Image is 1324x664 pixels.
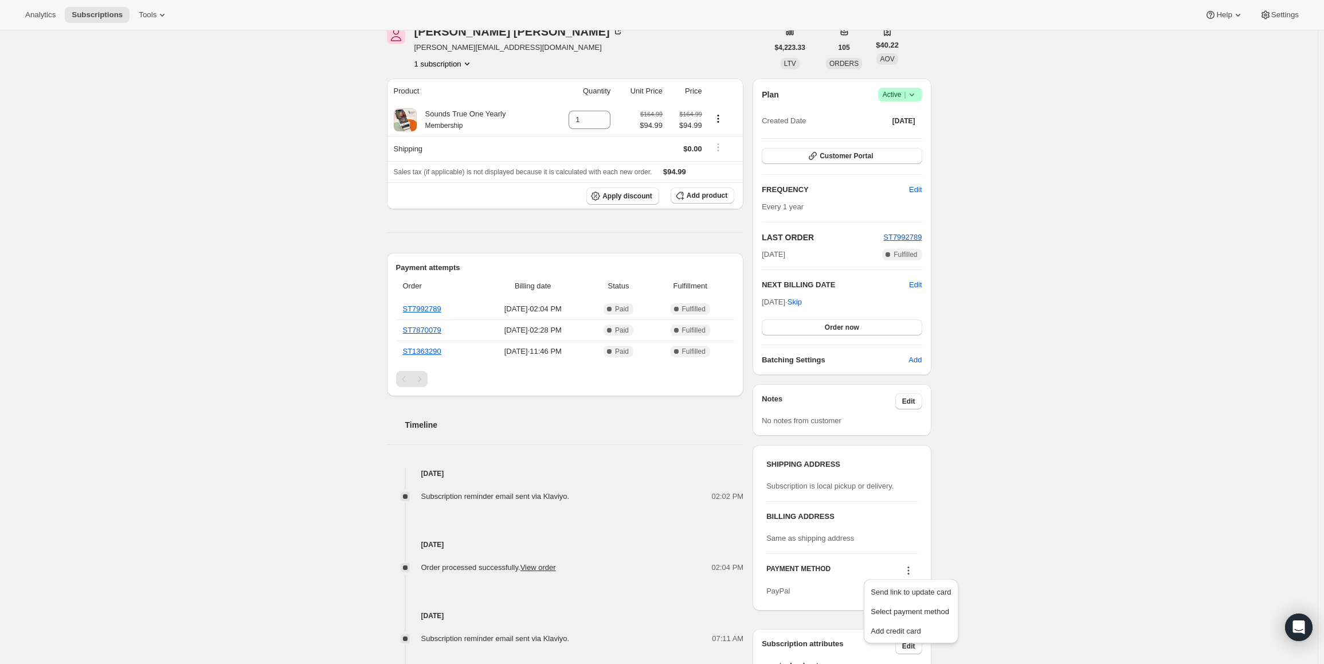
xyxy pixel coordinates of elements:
h3: SHIPPING ADDRESS [766,459,917,470]
span: Fulfilled [682,304,706,314]
th: Quantity [549,79,614,104]
button: Help [1198,7,1250,23]
h2: Plan [762,89,779,100]
h3: Notes [762,393,895,409]
button: Subscriptions [65,7,130,23]
span: Paid [615,304,629,314]
span: Send link to update card [871,588,951,596]
span: Paid [615,347,629,356]
button: Analytics [18,7,62,23]
h2: Timeline [405,419,744,431]
small: Membership [425,122,463,130]
span: $0.00 [683,144,702,153]
span: Sales tax (if applicable) is not displayed because it is calculated with each new order. [394,168,652,176]
button: Add credit card [867,622,954,640]
span: Edit [909,184,922,196]
button: [DATE] [886,113,922,129]
span: 02:02 PM [712,491,744,502]
nav: Pagination [396,371,735,387]
h6: Batching Settings [762,354,908,366]
span: Apply discount [602,192,652,201]
span: Add product [687,191,727,200]
span: Tools [139,10,156,19]
span: Analytics [25,10,56,19]
h3: PAYMENT METHOD [766,564,831,580]
span: 02:04 PM [712,562,744,573]
div: Sounds True One Yearly [417,108,506,131]
button: Add product [671,188,734,204]
button: Send link to update card [867,583,954,601]
span: [DATE] · 02:28 PM [482,325,584,336]
th: Order [396,274,479,299]
h3: Subscription attributes [762,638,895,654]
h4: [DATE] [387,610,744,622]
span: Fulfilled [894,250,917,259]
span: Subscription is local pickup or delivery. [766,482,894,490]
span: Every 1 year [762,202,804,211]
small: $164.99 [680,111,702,118]
span: Customer Portal [820,151,873,161]
span: [DATE] · 11:46 PM [482,346,584,357]
span: Order now [825,323,859,332]
span: Active [883,89,918,100]
span: $94.99 [669,120,702,131]
span: Status [591,280,646,292]
h2: Payment attempts [396,262,735,274]
a: ST7992789 [403,304,441,313]
span: Same as shipping address [766,534,854,542]
button: Edit [895,393,922,409]
a: ST7870079 [403,326,441,334]
span: Order processed successfully. [421,563,556,572]
span: Fulfilled [682,326,706,335]
span: 105 [839,43,850,52]
button: Product actions [709,112,727,125]
span: ORDERS [829,60,859,68]
button: Tools [132,7,175,23]
span: Skip [788,296,802,308]
a: ST1363290 [403,347,441,356]
span: Created Date [762,115,806,127]
span: Add [908,354,922,366]
span: $40.22 [876,40,899,51]
button: 105 [832,40,857,56]
span: [PERSON_NAME][EMAIL_ADDRESS][DOMAIN_NAME] [414,42,624,53]
h4: [DATE] [387,539,744,550]
button: Edit [902,181,929,199]
button: $4,223.33 [768,40,812,56]
button: ST7992789 [883,232,922,243]
th: Product [387,79,550,104]
span: Fulfilled [682,347,706,356]
span: Select payment method [871,607,949,616]
button: Select payment method [867,602,954,620]
button: Edit [909,279,922,291]
span: Help [1216,10,1232,19]
a: View order [520,563,556,572]
span: Subscriptions [72,10,123,19]
span: 07:11 AM [712,633,743,645]
div: Open Intercom Messenger [1285,614,1313,641]
th: Shipping [387,136,550,161]
img: product img [394,108,417,131]
span: $94.99 [663,167,686,176]
th: Unit Price [614,79,666,104]
span: $4,223.33 [775,43,805,52]
h4: [DATE] [387,468,744,479]
span: | [904,90,906,99]
button: Add [902,351,929,369]
span: [DATE] · 02:04 PM [482,303,584,315]
div: [PERSON_NAME] [PERSON_NAME] [414,26,624,37]
span: Paid [615,326,629,335]
span: Billing date [482,280,584,292]
span: Subscription reminder email sent via Klaviyo. [421,492,570,501]
span: AOV [880,55,894,63]
button: Order now [762,319,922,335]
a: ST7992789 [883,233,922,241]
button: Skip [781,293,809,311]
span: No notes from customer [762,416,841,425]
span: $94.99 [640,120,663,131]
span: [DATE] [762,249,785,260]
h3: BILLING ADDRESS [766,511,917,522]
span: [DATE] · [762,298,802,306]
